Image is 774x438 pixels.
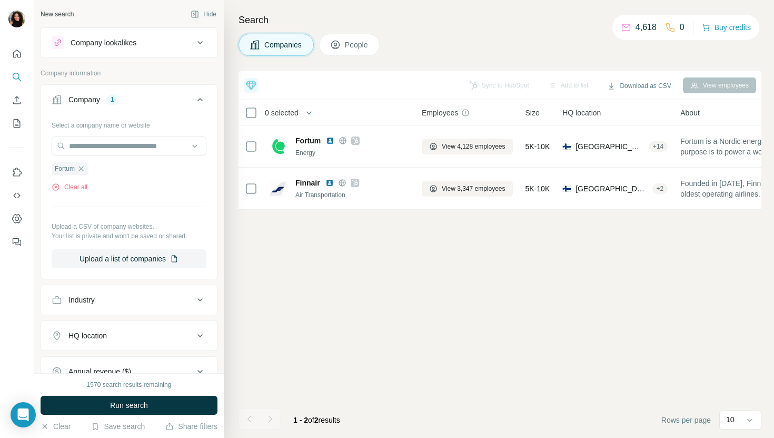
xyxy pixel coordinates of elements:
button: Buy credits [702,20,751,35]
button: Download as CSV [600,78,678,94]
span: Run search [110,400,148,411]
span: HQ location [562,108,601,118]
span: Fortum [295,135,321,146]
button: Upload a list of companies [52,249,206,268]
img: Avatar [8,11,25,27]
h4: Search [239,13,761,27]
span: of [308,416,314,424]
div: Open Intercom Messenger [11,402,36,427]
p: Your list is private and won't be saved or shared. [52,231,206,241]
div: + 14 [649,142,668,151]
button: Clear [41,421,71,432]
div: Industry [68,295,95,305]
button: Save search [91,421,145,432]
div: New search [41,9,74,19]
span: About [680,108,700,118]
span: 1 - 2 [293,416,308,424]
img: Logo of Fortum [270,138,287,155]
button: Run search [41,396,217,415]
span: 5K-10K [525,183,550,194]
button: HQ location [41,323,217,348]
span: 2 [314,416,319,424]
button: Search [8,67,25,86]
span: 🇫🇮 [562,183,571,194]
span: Rows per page [661,415,711,425]
span: [GEOGRAPHIC_DATA], [GEOGRAPHIC_DATA] [575,183,648,194]
span: 5K-10K [525,141,550,152]
button: View 4,128 employees [422,139,513,154]
button: Use Surfe on LinkedIn [8,163,25,182]
span: Finnair [295,178,320,188]
p: Upload a CSV of company websites. [52,222,206,231]
img: Logo of Finnair [270,180,287,197]
span: View 3,347 employees [442,184,505,193]
button: Company lookalikes [41,30,217,55]
div: Company lookalikes [71,37,136,48]
div: Air Transportation [295,190,409,200]
button: Company1 [41,87,217,116]
button: Feedback [8,232,25,251]
div: Energy [295,148,409,158]
span: Companies [264,40,303,50]
img: LinkedIn logo [326,137,334,145]
span: [GEOGRAPHIC_DATA], [GEOGRAPHIC_DATA] [575,141,644,152]
span: Employees [422,108,458,118]
p: 10 [726,414,735,425]
button: My lists [8,114,25,133]
button: Clear all [52,182,87,192]
button: Use Surfe API [8,186,25,205]
p: 0 [680,21,684,34]
div: + 2 [652,184,668,193]
button: Hide [183,6,224,22]
div: 1 [106,95,118,104]
div: 1570 search results remaining [87,380,172,390]
div: Company [68,94,100,105]
div: Select a company name or website [52,116,206,130]
p: 4,618 [636,21,657,34]
img: LinkedIn logo [325,179,334,187]
button: Dashboard [8,209,25,228]
button: Share filters [165,421,217,432]
button: Enrich CSV [8,91,25,110]
button: View 3,347 employees [422,181,513,197]
span: 🇫🇮 [562,141,571,152]
button: Industry [41,287,217,313]
span: results [293,416,340,424]
span: View 4,128 employees [442,142,505,151]
span: Size [525,108,540,118]
button: Annual revenue ($) [41,359,217,384]
div: Annual revenue ($) [68,366,131,377]
span: 0 selected [265,108,299,118]
p: Company information [41,69,217,78]
span: People [345,40,369,50]
div: HQ location [68,330,107,341]
span: Fortum [55,164,75,173]
button: Quick start [8,44,25,63]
